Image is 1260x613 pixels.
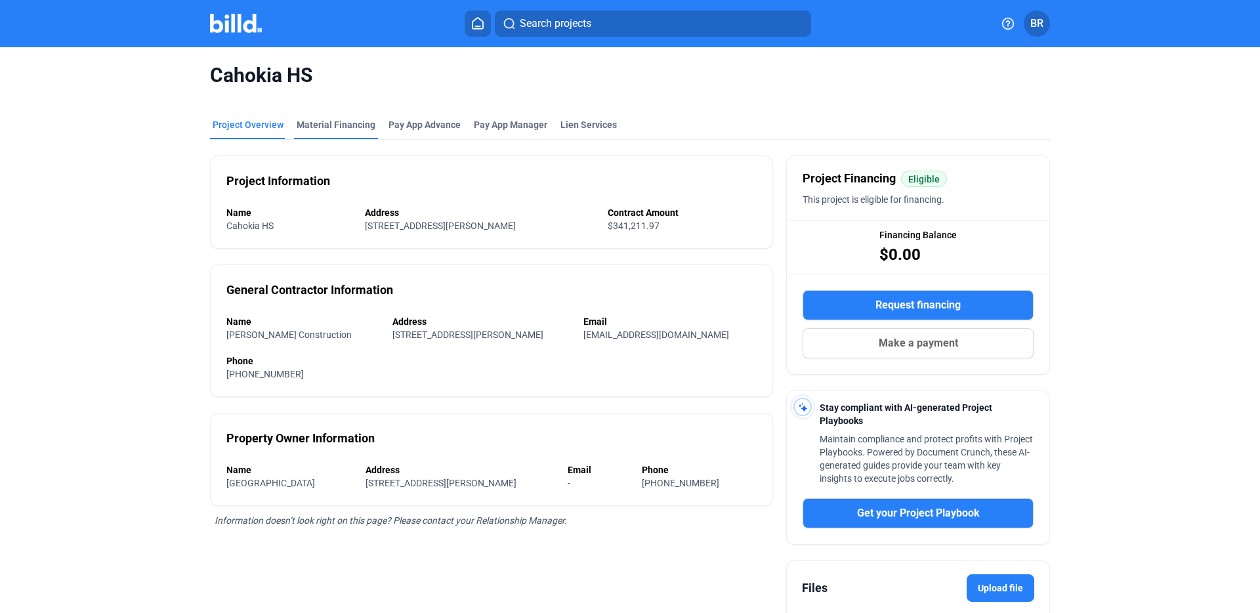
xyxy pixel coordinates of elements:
[226,172,330,190] div: Project Information
[879,335,958,351] span: Make a payment
[1030,16,1043,32] span: BR
[802,579,828,597] div: Files
[879,244,921,265] span: $0.00
[803,194,944,205] span: This project is eligible for financing.
[226,369,304,379] span: [PHONE_NUMBER]
[803,498,1034,528] button: Get your Project Playbook
[803,328,1034,358] button: Make a payment
[474,118,547,131] span: Pay App Manager
[820,402,992,426] span: Stay compliant with AI-generated Project Playbooks
[608,221,660,231] span: $341,211.97
[297,118,375,131] div: Material Financing
[226,463,352,476] div: Name
[583,329,729,340] span: [EMAIL_ADDRESS][DOMAIN_NAME]
[226,478,315,488] span: [GEOGRAPHIC_DATA]
[495,11,811,37] button: Search projects
[875,297,961,313] span: Request financing
[392,329,543,340] span: [STREET_ADDRESS][PERSON_NAME]
[857,505,980,521] span: Get your Project Playbook
[210,14,262,33] img: Billd Company Logo
[226,206,352,219] div: Name
[388,118,461,131] div: Pay App Advance
[210,63,1050,88] span: Cahokia HS
[365,206,594,219] div: Address
[803,169,896,188] span: Project Financing
[803,290,1034,320] button: Request financing
[520,16,591,32] span: Search projects
[215,515,567,526] span: Information doesn’t look right on this page? Please contact your Relationship Manager.
[879,228,957,242] span: Financing Balance
[901,171,947,187] mat-chip: Eligible
[608,206,757,219] div: Contract Amount
[226,315,379,328] div: Name
[560,118,617,131] div: Lien Services
[226,329,352,340] span: [PERSON_NAME] Construction
[642,478,719,488] span: [PHONE_NUMBER]
[226,221,274,231] span: Cahokia HS
[568,478,570,488] span: -
[568,463,629,476] div: Email
[226,281,393,299] div: General Contractor Information
[642,463,757,476] div: Phone
[366,478,516,488] span: [STREET_ADDRESS][PERSON_NAME]
[226,354,757,368] div: Phone
[1024,11,1050,37] button: BR
[213,118,283,131] div: Project Overview
[392,315,571,328] div: Address
[967,574,1034,602] label: Upload file
[226,429,375,448] div: Property Owner Information
[366,463,554,476] div: Address
[820,434,1033,484] span: Maintain compliance and protect profits with Project Playbooks. Powered by Document Crunch, these...
[583,315,757,328] div: Email
[365,221,516,231] span: [STREET_ADDRESS][PERSON_NAME]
